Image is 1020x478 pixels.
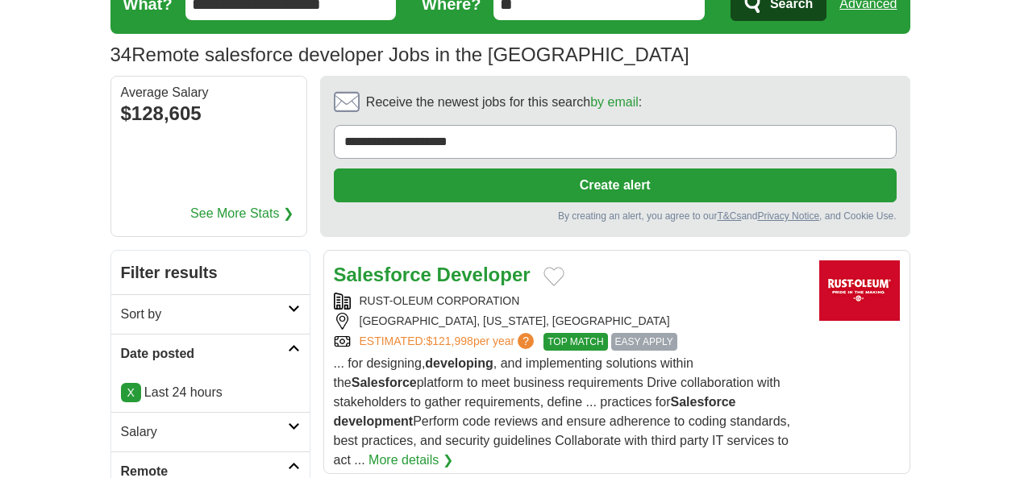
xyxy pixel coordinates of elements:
[111,294,310,334] a: Sort by
[334,209,897,223] div: By creating an alert, you agree to our and , and Cookie Use.
[111,251,310,294] h2: Filter results
[121,422,288,442] h2: Salary
[671,395,736,409] strong: Salesforce
[819,260,900,321] img: RustOleum logo
[437,264,531,285] strong: Developer
[121,383,141,402] a: X
[368,451,453,470] a: More details ❯
[111,334,310,373] a: Date posted
[426,335,473,347] span: $121,998
[110,40,132,69] span: 34
[334,313,806,330] div: [GEOGRAPHIC_DATA], [US_STATE], [GEOGRAPHIC_DATA]
[717,210,741,222] a: T&Cs
[111,412,310,451] a: Salary
[543,333,607,351] span: TOP MATCH
[611,333,677,351] span: EASY APPLY
[334,414,414,428] strong: development
[121,344,288,364] h2: Date posted
[757,210,819,222] a: Privacy Notice
[121,99,297,128] div: $128,605
[543,267,564,286] button: Add to favorite jobs
[360,333,538,351] a: ESTIMATED:$121,998per year?
[121,383,300,402] p: Last 24 hours
[334,264,531,285] a: Salesforce Developer
[360,294,520,307] a: RUST-OLEUM CORPORATION
[590,95,639,109] a: by email
[334,264,431,285] strong: Salesforce
[334,168,897,202] button: Create alert
[110,44,689,65] h1: Remote salesforce developer Jobs in the [GEOGRAPHIC_DATA]
[334,356,791,467] span: ... for designing, , and implementing solutions within the platform to meet business requirements...
[352,376,417,389] strong: Salesforce
[121,86,297,99] div: Average Salary
[518,333,534,349] span: ?
[190,204,294,223] a: See More Stats ❯
[121,305,288,324] h2: Sort by
[425,356,493,370] strong: developing
[366,93,642,112] span: Receive the newest jobs for this search :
